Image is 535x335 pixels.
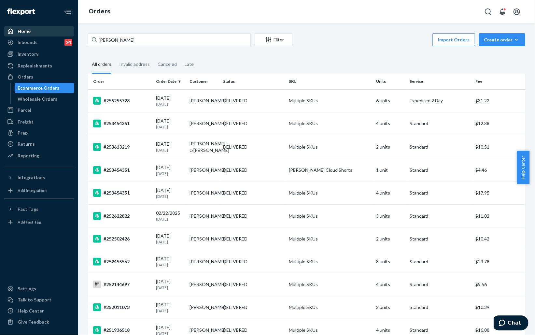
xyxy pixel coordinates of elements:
a: Freight [4,117,74,127]
td: $31.22 [473,89,525,112]
div: Customer [190,79,218,84]
div: [DATE] [156,141,184,153]
div: DELIVERED [223,97,247,104]
div: DELIVERED [223,213,247,219]
button: Integrations [4,172,74,183]
td: 2 units [373,296,407,319]
div: #252011073 [93,303,151,311]
a: Parcel [4,105,74,115]
a: Wholesale Orders [15,94,75,104]
div: Create order [484,36,520,43]
td: [PERSON_NAME] [187,159,220,182]
div: 02/22/2025 [156,210,184,222]
p: Standard [410,304,470,311]
img: Flexport logo [7,8,35,15]
th: Service [407,74,472,89]
p: [DATE] [156,216,184,222]
div: DELIVERED [223,120,247,127]
a: Orders [4,72,74,82]
div: #255255728 [93,97,151,105]
p: Standard [410,120,470,127]
button: Close Navigation [61,5,74,18]
a: Prep [4,128,74,138]
div: DELIVERED [223,304,247,311]
div: #253454351 [93,166,151,174]
div: DELIVERED [223,258,247,265]
iframe: Opens a widget where you can chat to one of our agents [494,315,528,332]
td: Multiple SKUs [286,273,374,296]
div: Help Center [18,308,44,314]
td: [PERSON_NAME] [187,112,220,135]
div: Ecommerce Orders [18,85,60,91]
p: Standard [410,281,470,288]
div: #253454351 [93,189,151,197]
div: [DATE] [156,233,184,245]
p: Standard [410,144,470,150]
td: Multiple SKUs [286,112,374,135]
div: #252502426 [93,235,151,243]
p: [DATE] [156,285,184,290]
p: [DATE] [156,239,184,245]
th: Order [88,74,153,89]
div: Parcel [18,107,31,113]
div: Reporting [18,153,39,159]
td: [PERSON_NAME] [187,89,220,112]
div: #253613219 [93,143,151,151]
a: Add Integration [4,185,74,196]
button: Help Center [517,151,529,184]
p: [DATE] [156,308,184,313]
div: #253454351 [93,120,151,127]
td: 2 units [373,135,407,159]
div: Freight [18,119,34,125]
td: Multiple SKUs [286,227,374,250]
div: #252144697 [93,281,151,288]
div: Settings [18,285,36,292]
td: [PERSON_NAME] [187,296,220,319]
p: Standard [410,327,470,333]
td: [PERSON_NAME] [187,182,220,204]
button: Open notifications [496,5,509,18]
div: #252622822 [93,212,151,220]
div: DELIVERED [223,190,247,196]
div: [DATE] [156,255,184,268]
p: [DATE] [156,101,184,107]
button: Create order [479,33,525,46]
td: [PERSON_NAME] [187,227,220,250]
td: $23.78 [473,250,525,273]
p: [DATE] [156,147,184,153]
th: Status [220,74,286,89]
div: [PERSON_NAME] Cloud Shorts [289,167,371,173]
div: DELIVERED [223,236,247,242]
td: Multiple SKUs [286,135,374,159]
div: All orders [92,56,111,74]
div: Fast Tags [18,206,38,212]
td: $10.39 [473,296,525,319]
div: Talk to Support [18,297,51,303]
a: Ecommerce Orders [15,83,75,93]
div: 24 [64,39,72,46]
div: #252455562 [93,258,151,266]
div: Orders [18,74,33,80]
div: Add Integration [18,188,47,193]
th: Order Date [153,74,187,89]
td: 6 units [373,89,407,112]
button: Give Feedback [4,317,74,327]
td: [PERSON_NAME] [187,205,220,227]
th: Units [373,74,407,89]
div: #251936518 [93,326,151,334]
td: $11.02 [473,205,525,227]
div: Integrations [18,174,45,181]
div: [DATE] [156,95,184,107]
p: Standard [410,167,470,173]
td: 4 units [373,273,407,296]
td: $10.42 [473,227,525,250]
p: [DATE] [156,171,184,176]
th: Fee [473,74,525,89]
div: [DATE] [156,164,184,176]
div: Canceled [158,56,177,73]
a: Inbounds24 [4,37,74,48]
div: Inbounds [18,39,37,46]
div: Add Fast Tag [18,219,41,225]
p: Standard [410,236,470,242]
